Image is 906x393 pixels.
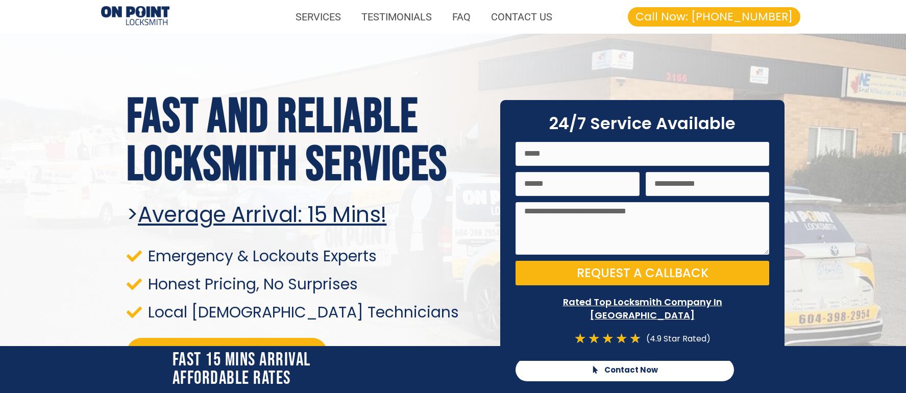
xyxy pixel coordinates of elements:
[577,267,708,279] span: Request a Callback
[574,332,641,346] div: 4.7/5
[127,202,488,228] h2: >
[138,200,387,230] u: Average arrival: 15 Mins!
[516,261,769,285] button: Request a Callback
[628,7,800,27] a: Call Now: [PHONE_NUMBER]
[604,366,658,374] span: Contact Now
[173,351,505,388] h2: Fast 15 Mins Arrival affordable rates
[101,6,169,27] img: Proximity Locksmiths 1
[516,142,769,292] form: On Point Locksmith
[516,115,769,132] h2: 24/7 Service Available
[516,296,769,321] p: Rated Top Locksmith Company In [GEOGRAPHIC_DATA]
[616,332,627,346] i: ★
[160,346,309,360] span: Call Now: [PHONE_NUMBER]
[574,332,586,346] i: ★
[641,332,711,346] div: (4.9 Star Rated)
[602,332,614,346] i: ★
[285,5,351,29] a: SERVICES
[180,5,562,29] nav: Menu
[145,249,377,263] span: Emergency & Lockouts Experts
[351,5,442,29] a: TESTIMONIALS
[516,358,734,381] a: Contact Now
[588,332,600,346] i: ★
[442,5,481,29] a: FAQ
[127,93,488,189] h1: Fast and reliable locksmith services
[629,332,641,346] i: ★
[635,11,793,22] span: Call Now: [PHONE_NUMBER]
[145,277,358,291] span: Honest Pricing, No Surprises
[145,305,459,319] span: Local [DEMOGRAPHIC_DATA] Technicians
[127,338,327,367] a: Call Now: [PHONE_NUMBER]
[481,5,562,29] a: CONTACT US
